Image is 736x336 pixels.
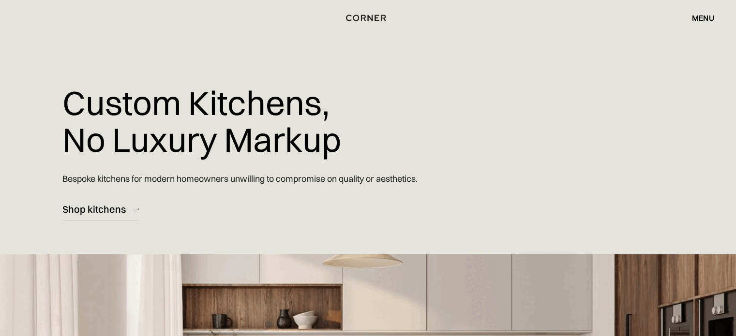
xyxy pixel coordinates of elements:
p: Bespoke kitchens for modern homeowners unwilling to compromise on quality or aesthetics. [62,165,418,192]
a: Shop kitchens [62,197,139,221]
h1: Custom Kitchens, No Luxury Markup [62,77,341,165]
div: menu [692,14,714,22]
div: menu [682,10,714,26]
div: Shop kitchens [62,203,126,216]
a: home [343,12,393,24]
